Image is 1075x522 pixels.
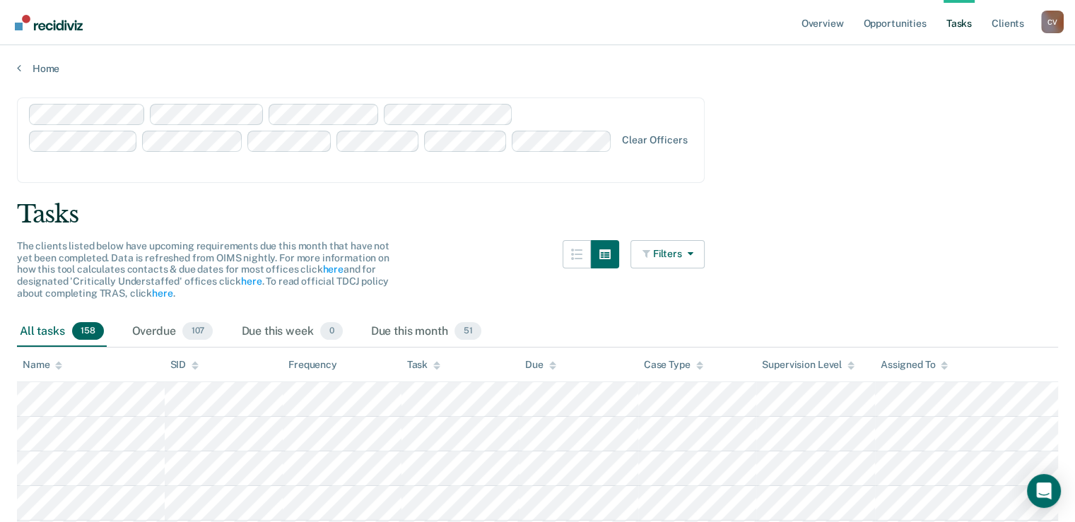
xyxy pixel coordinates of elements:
[241,275,262,287] a: here
[454,322,481,340] span: 51
[644,359,703,371] div: Case Type
[129,316,216,348] div: Overdue107
[238,316,345,348] div: Due this week0
[1041,11,1064,33] div: C V
[288,359,337,371] div: Frequency
[630,240,705,268] button: Filters
[1027,474,1061,508] div: Open Intercom Messenger
[881,359,948,371] div: Assigned To
[23,359,62,371] div: Name
[15,15,83,30] img: Recidiviz
[320,322,342,340] span: 0
[525,359,556,371] div: Due
[407,359,440,371] div: Task
[17,62,1058,75] a: Home
[1041,11,1064,33] button: Profile dropdown button
[152,287,172,299] a: here
[762,359,854,371] div: Supervision Level
[322,263,343,275] a: here
[17,316,107,348] div: All tasks158
[182,322,213,340] span: 107
[170,359,199,371] div: SID
[17,200,1058,229] div: Tasks
[17,240,389,299] span: The clients listed below have upcoming requirements due this month that have not yet been complet...
[622,134,687,146] div: Clear officers
[368,316,484,348] div: Due this month51
[72,322,104,340] span: 158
